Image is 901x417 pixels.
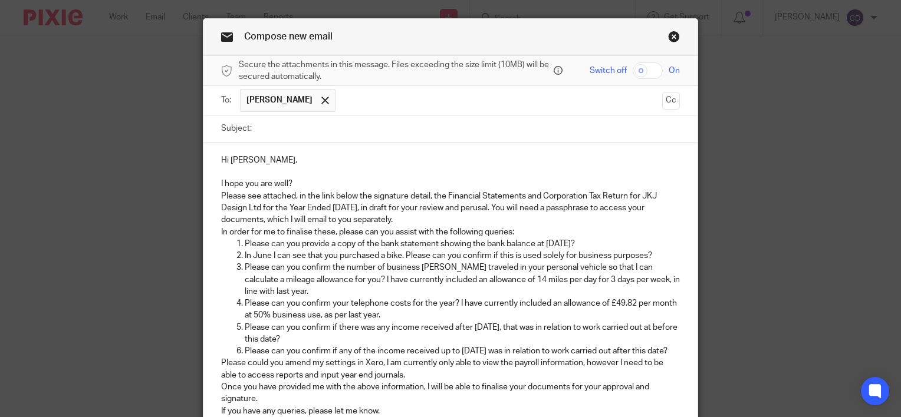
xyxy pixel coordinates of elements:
[221,94,234,106] label: To:
[245,250,680,262] p: In June I can see that you purchased a bike. Please can you confirm if this is used solely for bu...
[221,405,680,417] p: If you have any queries, please let me know.
[221,123,252,134] label: Subject:
[246,94,313,106] span: [PERSON_NAME]
[221,190,680,226] p: Please see attached, in the link below the signature detail, the Financial Statements and Corpora...
[221,226,680,238] p: In order for me to finalise these, please can you assist with the following queries:
[590,65,627,77] span: Switch off
[245,262,680,297] p: Please can you confirm the number of business [PERSON_NAME] traveled in your personal vehicle so ...
[221,154,680,166] p: Hi [PERSON_NAME],
[239,59,551,83] span: Secure the attachments in this message. Files exceeding the size limit (10MB) will be secured aut...
[668,31,680,47] a: Close this dialog window
[662,92,680,110] button: Cc
[221,357,680,381] p: Please could you amend my settings in Xero, I am currently only able to view the payroll informat...
[245,322,680,346] p: Please can you confirm if there was any income received after [DATE], that was in relation to wor...
[245,238,680,250] p: Please can you provide a copy of the bank statement showing the bank balance at [DATE]?
[669,65,680,77] span: On
[245,345,680,357] p: Please can you confirm if any of the income received up to [DATE] was in relation to work carried...
[221,381,680,405] p: Once you have provided me with the above information, I will be able to finalise your documents f...
[221,178,680,190] p: I hope you are well?
[244,32,333,41] span: Compose new email
[245,297,680,322] p: Please can you confirm your telephone costs for the year? I have currently included an allowance ...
